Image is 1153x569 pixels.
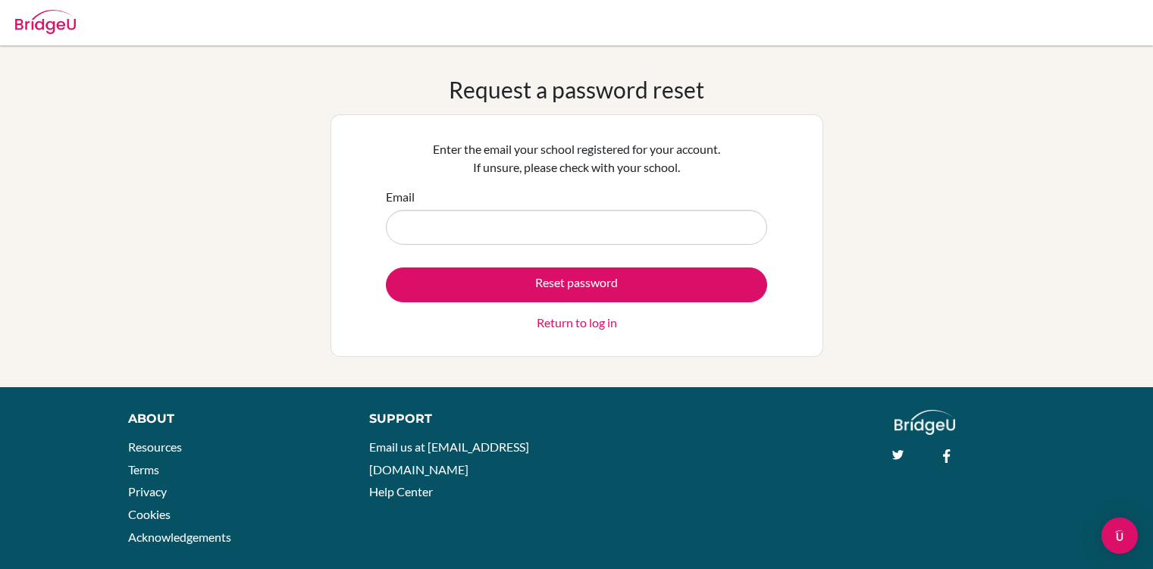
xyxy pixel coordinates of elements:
[128,410,335,428] div: About
[128,530,231,544] a: Acknowledgements
[128,462,159,477] a: Terms
[895,410,956,435] img: logo_white@2x-f4f0deed5e89b7ecb1c2cc34c3e3d731f90f0f143d5ea2071677605dd97b5244.png
[386,140,767,177] p: Enter the email your school registered for your account. If unsure, please check with your school.
[386,188,415,206] label: Email
[128,507,171,521] a: Cookies
[128,439,182,454] a: Resources
[386,267,767,302] button: Reset password
[15,10,76,34] img: Bridge-U
[369,439,529,477] a: Email us at [EMAIL_ADDRESS][DOMAIN_NAME]
[369,410,560,428] div: Support
[369,484,433,499] a: Help Center
[449,76,704,103] h1: Request a password reset
[537,314,617,332] a: Return to log in
[128,484,167,499] a: Privacy
[1101,517,1138,554] div: Open Intercom Messenger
